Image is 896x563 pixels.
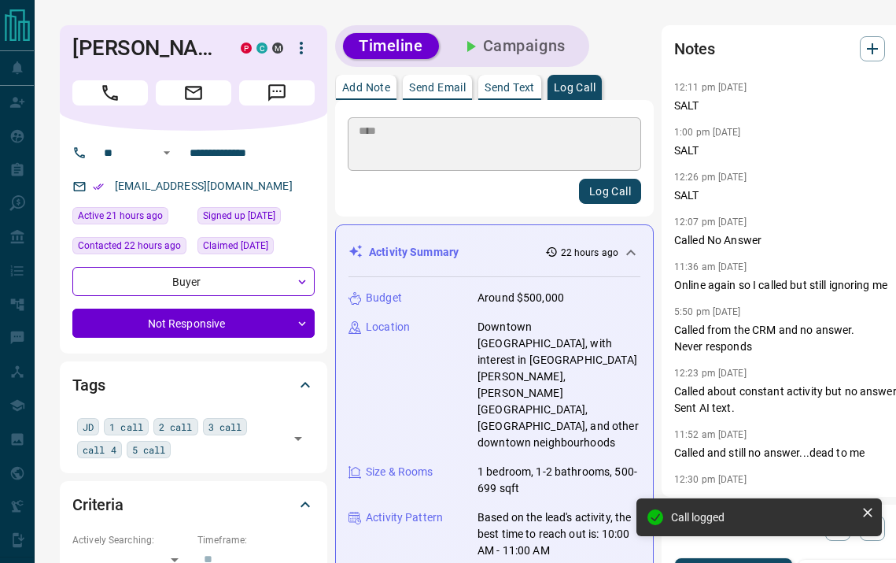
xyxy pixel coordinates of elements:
[366,464,433,480] p: Size & Rooms
[159,419,193,435] span: 2 call
[239,80,315,106] span: Message
[93,181,104,192] svg: Email Verified
[477,319,640,451] p: Downtown [GEOGRAPHIC_DATA], with interest in [GEOGRAPHIC_DATA][PERSON_NAME], [PERSON_NAME][GEOGRA...
[132,442,166,457] span: 5 call
[445,33,581,59] button: Campaigns
[197,207,315,229] div: Thu Jun 29 2017
[674,474,747,485] p: 12:30 pm [DATE]
[83,442,116,457] span: call 4
[72,80,148,106] span: Call
[409,82,466,93] p: Send Email
[343,33,439,59] button: Timeline
[348,238,640,267] div: Activity Summary22 hours ago
[287,428,309,450] button: Open
[115,180,293,192] a: [EMAIL_ADDRESS][DOMAIN_NAME]
[197,533,315,547] p: Timeframe:
[203,208,275,224] span: Signed up [DATE]
[203,238,268,254] span: Claimed [DATE]
[208,419,242,435] span: 3 call
[674,429,747,440] p: 11:52 am [DATE]
[674,217,747,228] p: 12:07 pm [DATE]
[366,509,443,526] p: Activity Pattern
[72,35,217,61] h1: [PERSON_NAME]
[579,179,641,204] button: Log Call
[272,43,283,54] div: mrloft.ca
[674,82,747,93] p: 12:11 pm [DATE]
[72,267,315,296] div: Buyer
[342,82,390,93] p: Add Note
[674,172,747,183] p: 12:26 pm [DATE]
[674,36,715,61] h2: Notes
[78,208,163,224] span: Active 21 hours ago
[72,372,105,398] h2: Tags
[674,368,747,379] p: 12:23 pm [DATE]
[157,143,176,162] button: Open
[241,43,252,54] div: property.ca
[72,533,190,547] p: Actively Searching:
[554,82,595,93] p: Log Call
[369,244,459,261] p: Activity Summary
[485,82,535,93] p: Send Text
[477,464,640,497] p: 1 bedroom, 1-2 bathrooms, 500-699 sqft
[674,127,741,138] p: 1:00 pm [DATE]
[72,237,190,259] div: Tue Aug 12 2025
[72,207,190,229] div: Tue Aug 12 2025
[83,419,94,435] span: JD
[674,306,741,317] p: 5:50 pm [DATE]
[366,290,402,306] p: Budget
[366,319,410,335] p: Location
[72,309,315,338] div: Not Responsive
[256,43,267,54] div: condos.ca
[72,366,315,404] div: Tags
[561,246,618,260] p: 22 hours ago
[674,261,747,272] p: 11:36 am [DATE]
[671,511,855,524] div: Call logged
[109,419,143,435] span: 1 call
[72,492,124,517] h2: Criteria
[78,238,181,254] span: Contacted 22 hours ago
[72,486,315,524] div: Criteria
[477,509,640,559] p: Based on the lead's activity, the best time to reach out is: 10:00 AM - 11:00 AM
[156,80,231,106] span: Email
[477,290,564,306] p: Around $500,000
[197,237,315,259] div: Mon Jun 09 2025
